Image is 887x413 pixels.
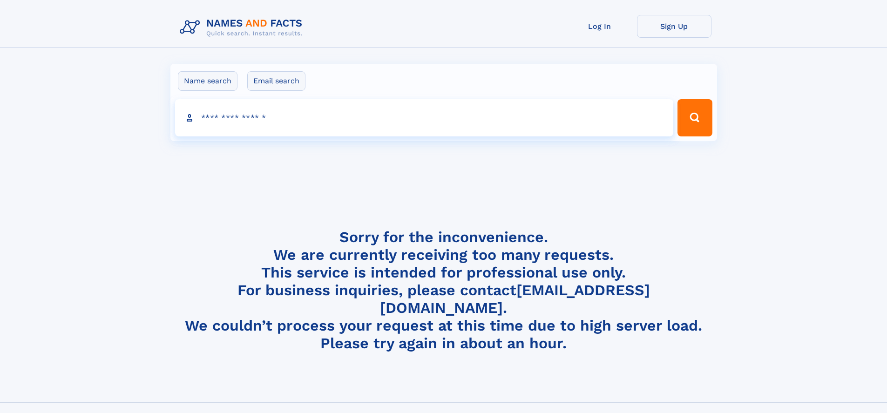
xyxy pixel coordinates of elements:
[637,15,711,38] a: Sign Up
[380,281,650,317] a: [EMAIL_ADDRESS][DOMAIN_NAME]
[176,228,711,352] h4: Sorry for the inconvenience. We are currently receiving too many requests. This service is intend...
[178,71,237,91] label: Name search
[562,15,637,38] a: Log In
[176,15,310,40] img: Logo Names and Facts
[247,71,305,91] label: Email search
[175,99,674,136] input: search input
[677,99,712,136] button: Search Button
